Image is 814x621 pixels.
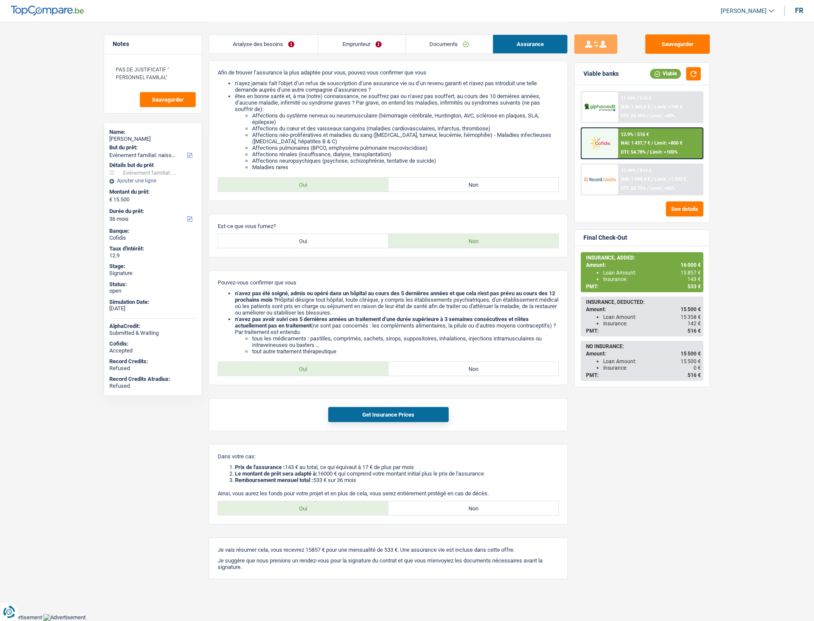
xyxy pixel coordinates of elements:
span: 15 500 € [681,351,701,357]
a: Assurance [493,35,567,53]
li: Affections pulmonaires (BPCO, emphysème pulmonaire mucoviscidose) [252,145,559,151]
span: NAI: 1 437,7 € [621,140,650,146]
span: Limit: <60% [650,113,675,119]
li: Affections rénales (insuffisance, dialyse, transplantation) [252,151,559,158]
p: Afin de trouver l’assurance la plus adaptée pour vous, pouvez-vous confirmer que vous [218,69,559,76]
div: Final Check-Out [583,234,627,241]
span: / [647,149,649,155]
p: Je vais résumer cela, vous recevrez 15857 € pour une mensualité de 533 €. Une assurance vie est i... [218,547,559,553]
li: tout autre traitement thérapeutique [252,348,559,355]
div: Viable [650,69,681,78]
div: Viable banks [583,70,619,77]
div: 12.49% | 514 € [621,168,651,173]
span: NAI: 1 363,8 € [621,104,650,110]
div: Cofidis [109,235,197,241]
div: PMT: [586,372,701,378]
span: 16 000 € [681,262,701,268]
div: PMT: [586,284,701,290]
b: n’avez pas avoir suivi ces 5 dernières années un traitement d’une durée supérieure à 3 semaines c... [235,316,529,329]
div: Stage: [109,263,197,270]
span: 142 € [688,321,701,327]
img: AlphaCredit [584,102,616,112]
p: Dans votre cas: [218,453,559,460]
div: INSURANCE, ADDED: [586,255,701,261]
label: Non [388,178,559,192]
div: Amount: [586,351,701,357]
div: Refused [109,365,197,372]
b: Remboursement mensuel total : [235,477,313,483]
div: Banque: [109,228,197,235]
span: 15 500 € [681,306,701,312]
span: NAI: 1 688,4 € [621,176,650,182]
div: 12.9% | 516 € [621,132,649,137]
label: Oui [218,234,388,248]
a: [PERSON_NAME] [714,4,774,18]
button: Get Insurance Prices [328,407,449,422]
a: Documents [406,35,493,53]
div: PMT: [586,328,701,334]
span: 516 € [688,372,701,378]
li: 533 € sur 36 mois [235,477,559,483]
div: NO INSURANCE: [586,343,701,349]
span: / [651,176,653,182]
div: Taux d'intérêt: [109,245,197,252]
span: DTI: 55.99% [621,113,646,119]
span: DTI: 54.78% [621,149,646,155]
div: [DATE] [109,305,197,312]
span: DTI: 50.73% [621,185,646,191]
div: Ajouter une ligne [109,178,197,184]
button: See details [666,201,703,216]
span: / [651,104,653,110]
p: Est-ce que vous fumez? [218,223,559,229]
div: Insurance: [603,365,701,371]
b: Le montant de prêt sera adapté à: [235,470,318,477]
div: 11.99% | 510 € [621,96,651,101]
span: Limit: <65% [650,185,675,191]
div: Simulation Date: [109,299,197,306]
div: Name: [109,129,197,136]
div: Record Credits Atradius: [109,376,197,383]
div: Loan Amount: [603,270,701,276]
span: Limit: >750 € [654,104,682,110]
div: Loan Amount: [603,314,701,320]
label: Durée du prêt: [109,208,195,215]
span: 15 500 € [681,358,701,365]
label: Non [388,234,559,248]
span: Sauvegarder [152,97,184,102]
div: Record Credits: [109,358,197,365]
span: 143 € [688,276,701,282]
div: Loan Amount: [603,358,701,365]
h5: Notes [113,40,193,48]
span: Limit: >800 € [654,140,682,146]
span: 0 € [694,365,701,371]
span: 516 € [688,328,701,334]
li: 143 € au total, ce qui équivaut à 17 € de plus par mois [235,464,559,470]
img: Advertisement [43,614,86,621]
div: Signature [109,270,197,277]
img: TopCompare Logo [11,6,84,16]
li: (ne sont pas concernés : les compléments alimentaires, la pilule ou d’autres moyens contraceptifs... [235,316,559,355]
span: € [109,196,112,203]
b: Prix de l'assurance : [235,464,285,470]
li: Maladies rares [252,164,559,170]
div: AlphaCredit: [109,323,197,330]
div: Amount: [586,306,701,312]
div: Refused [109,383,197,389]
li: tous les médicaments : pastilles, comprimés, sachets, sirops, suppositoires, inhalations, injecti... [252,335,559,348]
div: Détails but du prêt [109,162,197,169]
img: Cofidis [584,135,616,151]
label: Oui [218,501,388,515]
img: Record Credits [584,171,616,187]
li: 16000 € qui comprend votre montant initial plus le prix de l'assurance [235,470,559,477]
li: Affections néo-prolifératives et maladies du sang ([MEDICAL_DATA], tumeur, leucémie, hémophilie) ... [252,132,559,145]
span: Limit: <100% [650,149,678,155]
a: Emprunteur [318,35,405,53]
span: / [647,113,649,119]
li: Affections du cœur et des vaisseaux sanguins (maladies cardiovasculaires, infarctus, thrombose) [252,125,559,132]
span: [PERSON_NAME] [721,7,767,15]
label: Oui [218,362,388,376]
div: Insurance: [603,276,701,282]
span: / [651,140,653,146]
div: 12.9 [109,252,197,259]
div: Insurance: [603,321,701,327]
